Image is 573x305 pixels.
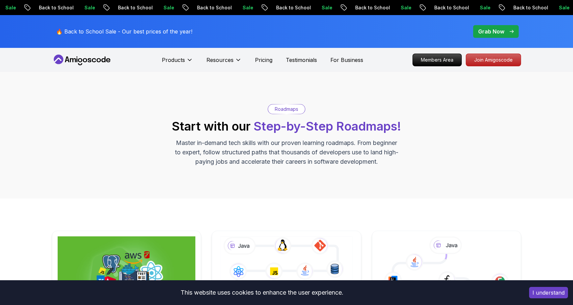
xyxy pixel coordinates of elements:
span: Step-by-Step Roadmaps! [254,119,401,134]
p: Master in-demand tech skills with our proven learning roadmaps. From beginner to expert, follow s... [174,138,399,166]
p: Grab Now [478,27,504,35]
p: Back to School [112,4,157,11]
p: 🔥 Back to School Sale - Our best prices of the year! [56,27,192,35]
p: Sale [236,4,258,11]
p: Back to School [191,4,236,11]
p: Resources [206,56,234,64]
button: Products [162,56,193,69]
p: Back to School [428,4,473,11]
p: Products [162,56,185,64]
p: Back to School [507,4,553,11]
a: Members Area [412,54,462,66]
p: Sale [473,4,495,11]
p: Back to School [33,4,78,11]
h2: Start with our [172,120,401,133]
a: Testimonials [286,56,317,64]
p: Back to School [349,4,394,11]
a: Pricing [255,56,272,64]
p: Back to School [270,4,315,11]
p: Sale [315,4,337,11]
button: Accept cookies [529,287,568,298]
div: This website uses cookies to enhance the user experience. [5,285,519,300]
button: Resources [206,56,242,69]
p: Sale [394,4,416,11]
p: Roadmaps [275,106,298,112]
a: Join Amigoscode [466,54,521,66]
a: For Business [330,56,363,64]
p: Sale [157,4,179,11]
p: Sale [78,4,100,11]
